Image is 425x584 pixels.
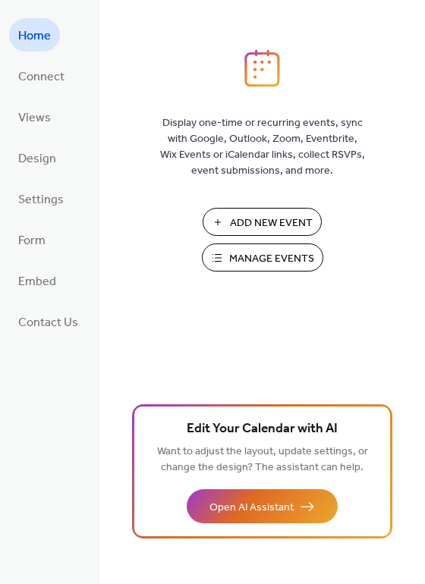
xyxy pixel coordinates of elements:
span: Form [18,229,46,253]
a: Settings [9,182,73,215]
a: Form [9,223,55,256]
span: Views [18,106,51,130]
span: Embed [18,270,56,294]
span: Open AI Assistant [209,500,294,516]
a: Home [9,18,60,52]
span: Settings [18,188,64,212]
img: logo_icon.svg [244,49,279,87]
a: Views [9,100,60,133]
a: Embed [9,264,65,297]
span: Contact Us [18,311,78,335]
a: Design [9,141,65,174]
button: Add New Event [203,208,322,236]
span: Home [18,24,51,49]
span: Connect [18,65,65,89]
span: Design [18,147,56,171]
a: Contact Us [9,305,87,338]
span: Edit Your Calendar with AI [187,419,338,440]
span: Display one-time or recurring events, sync with Google, Outlook, Zoom, Eventbrite, Wix Events or ... [160,115,365,179]
span: Want to adjust the layout, update settings, or change the design? The assistant can help. [157,441,368,478]
button: Open AI Assistant [187,489,338,523]
a: Connect [9,59,74,93]
button: Manage Events [202,243,323,272]
span: Add New Event [230,215,313,231]
span: Manage Events [229,251,314,267]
